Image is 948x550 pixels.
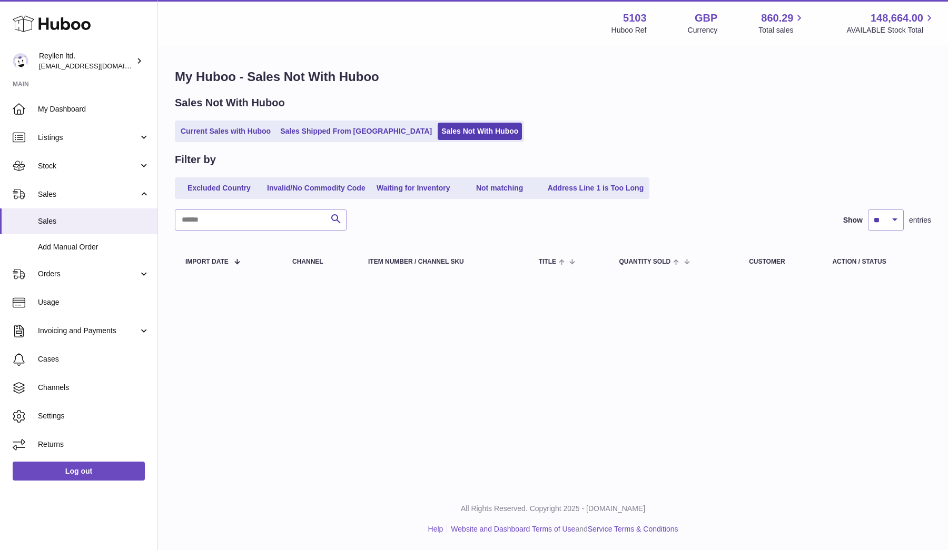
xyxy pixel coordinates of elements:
[13,53,28,69] img: reyllen@reyllen.com
[175,68,931,85] h1: My Huboo - Sales Not With Huboo
[263,179,369,197] a: Invalid/No Commodity Code
[758,25,805,35] span: Total sales
[175,153,216,167] h2: Filter by
[177,123,274,140] a: Current Sales with Huboo
[611,25,647,35] div: Huboo Ref
[539,258,556,265] span: Title
[38,354,150,364] span: Cases
[438,123,522,140] a: Sales Not With Huboo
[38,326,139,336] span: Invoicing and Payments
[451,525,575,533] a: Website and Dashboard Terms of Use
[38,189,139,199] span: Sales
[39,51,134,71] div: Reyllen ltd.
[871,11,923,25] span: 148,664.00
[292,258,347,265] div: Channel
[544,179,648,197] a: Address Line 1 is Too Long
[38,161,139,171] span: Stock
[38,411,150,421] span: Settings
[588,525,678,533] a: Service Terms & Conditions
[761,11,793,25] span: 860.29
[39,62,155,70] span: [EMAIL_ADDRESS][DOMAIN_NAME]
[13,462,145,481] a: Log out
[832,258,921,265] div: Action / Status
[38,104,150,114] span: My Dashboard
[175,96,285,110] h2: Sales Not With Huboo
[185,258,229,265] span: Import date
[909,215,931,225] span: entries
[38,216,150,226] span: Sales
[749,258,811,265] div: Customer
[38,242,150,252] span: Add Manual Order
[38,439,150,449] span: Returns
[843,215,863,225] label: Show
[177,179,261,197] a: Excluded Country
[695,11,717,25] strong: GBP
[688,25,718,35] div: Currency
[38,133,139,143] span: Listings
[447,524,678,534] li: and
[846,11,935,35] a: 148,664.00 AVAILABLE Stock Total
[276,123,436,140] a: Sales Shipped From [GEOGRAPHIC_DATA]
[38,269,139,279] span: Orders
[758,11,805,35] a: 860.29 Total sales
[458,179,542,197] a: Not matching
[166,504,940,514] p: All Rights Reserved. Copyright 2025 - [DOMAIN_NAME]
[846,25,935,35] span: AVAILABLE Stock Total
[428,525,443,533] a: Help
[619,258,670,265] span: Quantity Sold
[371,179,456,197] a: Waiting for Inventory
[368,258,518,265] div: Item Number / Channel SKU
[623,11,647,25] strong: 5103
[38,383,150,393] span: Channels
[38,297,150,307] span: Usage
